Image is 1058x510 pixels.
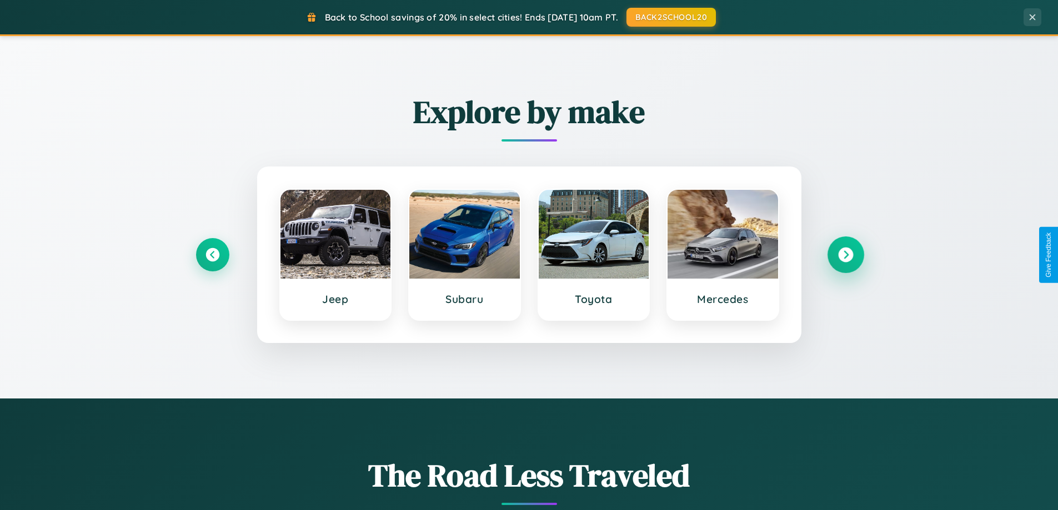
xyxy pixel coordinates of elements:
[196,454,863,497] h1: The Road Less Traveled
[325,12,618,23] span: Back to School savings of 20% in select cities! Ends [DATE] 10am PT.
[196,90,863,133] h2: Explore by make
[292,292,380,306] h3: Jeep
[626,8,716,27] button: BACK2SCHOOL20
[420,292,509,306] h3: Subaru
[679,292,767,306] h3: Mercedes
[1045,233,1052,277] div: Give Feedback
[550,292,638,306] h3: Toyota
